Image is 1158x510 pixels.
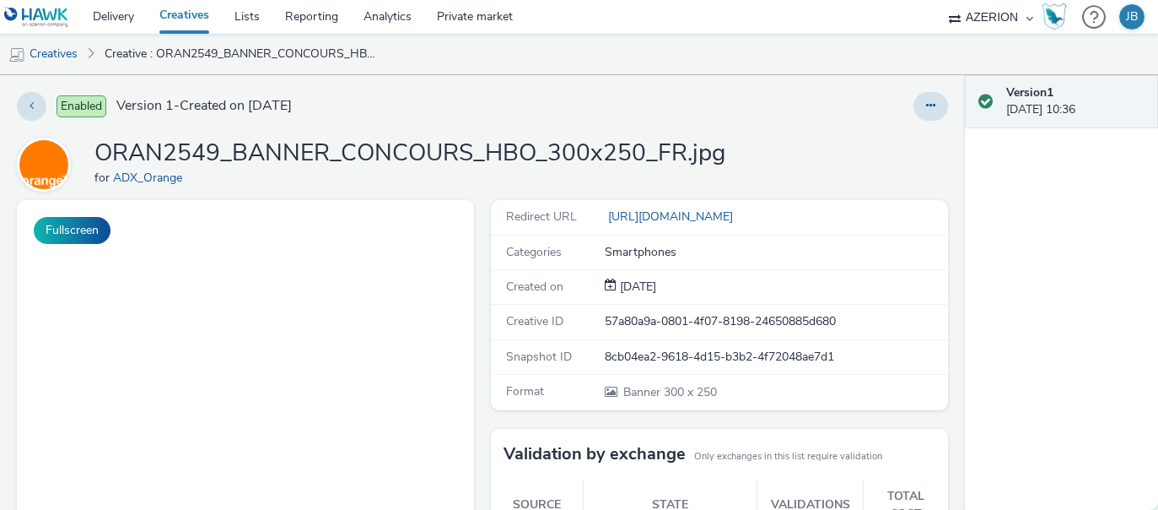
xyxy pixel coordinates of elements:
span: Enabled [57,95,106,117]
div: JB [1126,4,1138,30]
a: [URL][DOMAIN_NAME] [605,209,740,225]
a: ADX_Orange [113,170,189,186]
div: Smartphones [605,244,946,261]
span: Banner [623,384,664,400]
img: mobile [8,46,25,63]
div: 8cb04ea2-9618-4d15-b3b2-4f72048ae7d1 [605,349,946,366]
h3: Validation by exchange [504,442,686,467]
img: Hawk Academy [1042,3,1067,30]
button: Fullscreen [34,217,110,244]
small: Only exchanges in this list require validation [694,450,882,464]
a: Creative : ORAN2549_BANNER_CONCOURS_HBO_300x250_FR.jpg [96,34,385,74]
img: ADX_Orange [19,140,68,189]
a: ADX_Orange [17,156,78,172]
span: 300 x 250 [622,384,717,400]
span: Created on [506,279,563,295]
span: Categories [506,244,562,260]
span: [DATE] [617,279,656,295]
span: Snapshot ID [506,349,572,365]
span: Creative ID [506,313,563,329]
span: Redirect URL [506,209,577,225]
strong: Version 1 [1006,84,1053,100]
span: Version 1 - Created on [DATE] [116,96,292,116]
span: for [94,170,113,186]
h1: ORAN2549_BANNER_CONCOURS_HBO_300x250_FR.jpg [94,138,725,170]
a: Hawk Academy [1042,3,1074,30]
img: undefined Logo [4,7,69,28]
div: Creation 14 October 2025, 10:36 [617,279,656,296]
div: [DATE] 10:36 [1006,84,1145,119]
span: Format [506,383,544,399]
div: 57a80a9a-0801-4f07-8198-24650885d680 [605,313,946,330]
